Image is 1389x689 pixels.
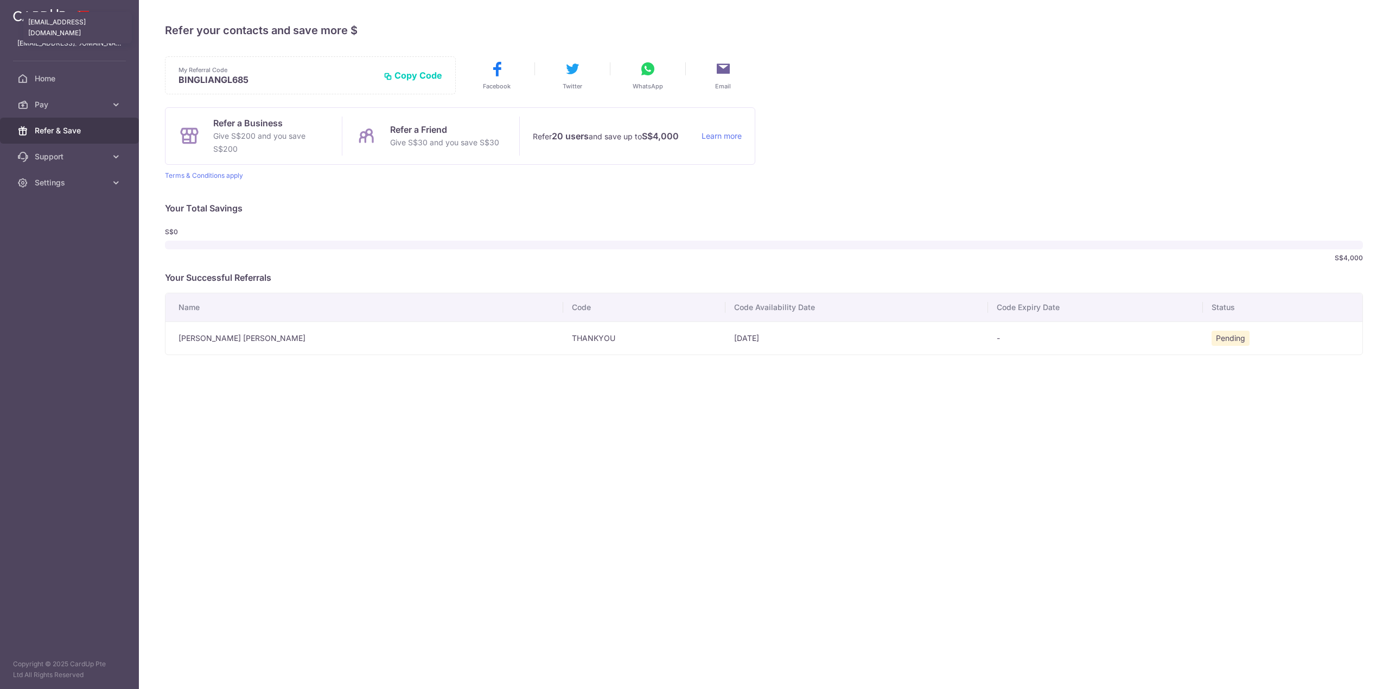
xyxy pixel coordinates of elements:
[35,151,106,162] span: Support
[165,293,563,321] th: Name
[165,202,1363,215] p: Your Total Savings
[390,123,499,136] p: Refer a Friend
[1203,293,1362,321] th: Status
[725,293,988,321] th: Code Availability Date
[563,293,725,321] th: Code
[533,130,693,143] p: Refer and save up to
[540,60,604,91] button: Twitter
[23,12,132,43] div: [EMAIL_ADDRESS][DOMAIN_NAME]
[725,321,988,355] td: [DATE]
[642,130,679,143] strong: S$4,000
[35,125,106,136] span: Refer & Save
[13,9,66,22] img: CardUp
[552,130,589,143] strong: 20 users
[17,38,122,49] p: [EMAIL_ADDRESS][DOMAIN_NAME]
[563,321,725,355] td: THANKYOU
[1212,331,1250,346] span: Pending
[179,66,375,74] p: My Referral Code
[165,271,1363,284] p: Your Successful Referrals
[35,73,106,84] span: Home
[213,130,329,156] p: Give S$200 and you save S$200
[988,321,1203,355] td: -
[465,60,529,91] button: Facebook
[563,82,582,91] span: Twitter
[691,60,755,91] button: Email
[1320,656,1378,684] iframe: Opens a widget where you can find more information
[35,177,106,188] span: Settings
[384,70,442,81] button: Copy Code
[715,82,731,91] span: Email
[633,82,663,91] span: WhatsApp
[616,60,680,91] button: WhatsApp
[390,136,499,149] p: Give S$30 and you save S$30
[988,293,1203,321] th: Code Expiry Date
[702,130,742,143] a: Learn more
[483,82,511,91] span: Facebook
[165,321,563,355] td: [PERSON_NAME] [PERSON_NAME]
[35,99,106,110] span: Pay
[213,117,329,130] p: Refer a Business
[165,228,221,236] span: S$0
[1335,254,1363,262] span: S$4,000
[165,22,1363,39] h4: Refer your contacts and save more $
[165,171,243,179] a: Terms & Conditions apply
[179,74,375,85] p: BINGLIANGL685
